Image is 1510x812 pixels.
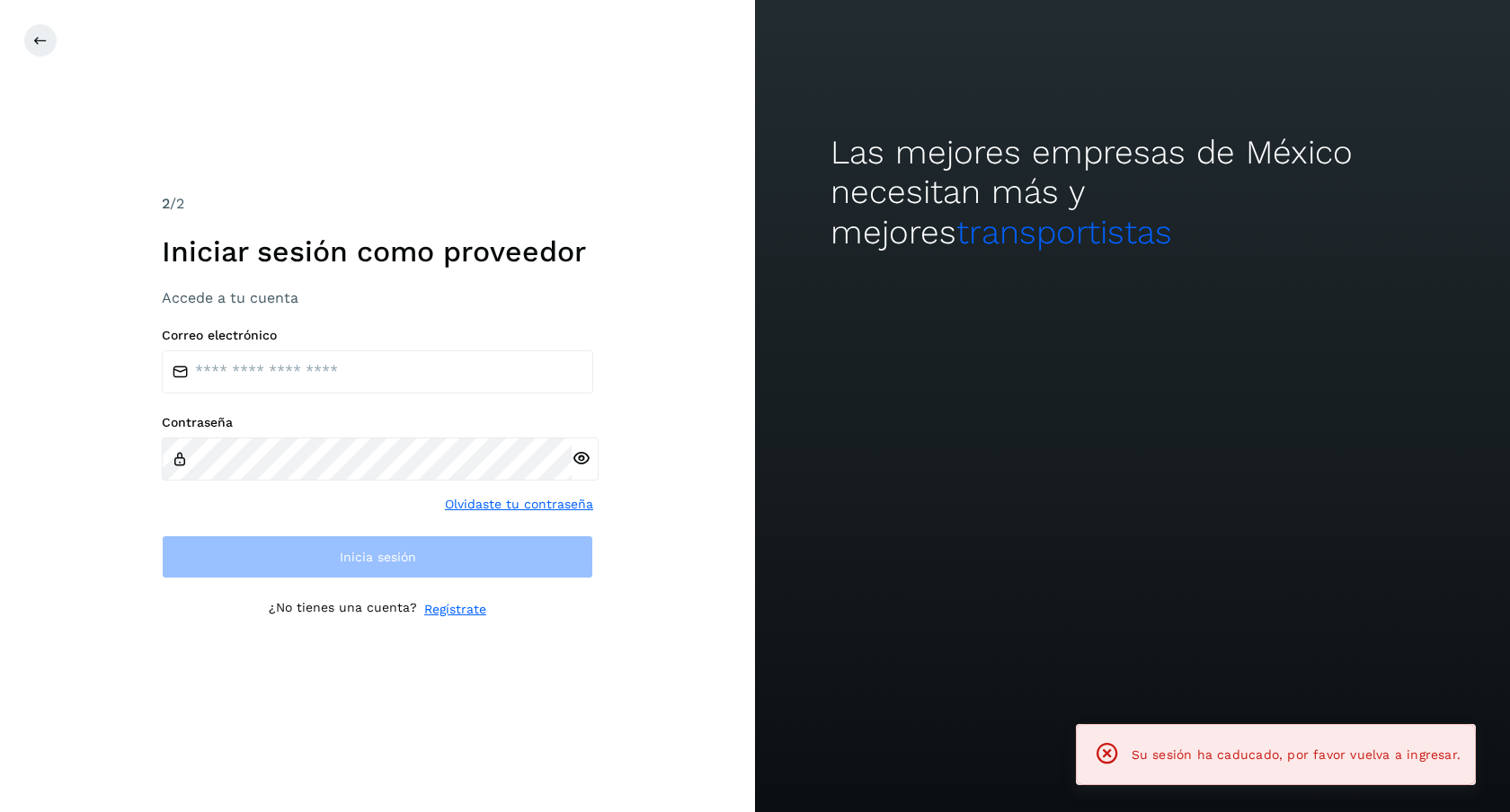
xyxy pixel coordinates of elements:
span: Inicia sesión [340,551,416,563]
a: Regístrate [424,600,486,619]
span: Su sesión ha caducado, por favor vuelva a ingresar. [1132,747,1461,762]
label: Contraseña [162,415,593,430]
button: Inicia sesión [162,535,593,578]
label: Correo electrónico [162,328,593,343]
h2: Las mejores empresas de México necesitan más y mejores [830,133,1434,252]
div: /2 [162,193,593,215]
h3: Accede a tu cuenta [162,289,593,306]
a: Olvidaste tu contraseña [445,495,593,514]
span: transportistas [956,213,1172,252]
p: ¿No tienes una cuenta? [269,600,417,619]
h1: Iniciar sesión como proveedor [162,234,593,269]
span: 2 [162,195,170,212]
